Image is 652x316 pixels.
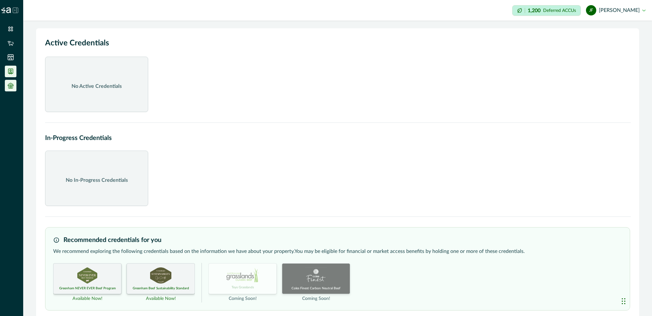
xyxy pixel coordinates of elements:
[133,286,189,291] p: Greenham Beef Sustainability Standard
[72,295,102,302] p: Available Now!
[45,133,630,143] h2: In-Progress Credentials
[66,176,128,184] p: No In-Progress Credentials
[63,235,161,245] h3: Recommended credentials for you
[53,247,622,255] p: We recommend exploring the following credentials based on the information we have about your prop...
[72,82,122,90] p: No Active Credentials
[528,8,541,13] p: 1,200
[77,267,97,283] img: GREENHAM_NEVER_EVER certification logo
[229,295,257,302] p: Coming Soon!
[232,285,254,290] p: Teys Grasslands
[302,295,330,302] p: Coming Soon!
[292,286,340,291] p: Coles Finest Carbon Neutral Beef
[1,7,11,13] img: Logo
[226,267,259,283] img: TEYS_GRASSLANDS certification logo
[586,3,646,18] button: jack francis[PERSON_NAME]
[146,295,176,302] p: Available Now!
[302,267,329,283] img: COLES_FINEST certification logo
[620,285,652,316] iframe: Chat Widget
[45,37,630,49] h2: Active Credentials
[543,8,576,13] p: Deferred ACCUs
[59,286,116,291] p: Greenham NEVER EVER Beef Program
[150,267,171,283] img: GBSS_UNKNOWN certification logo
[622,292,626,311] div: Drag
